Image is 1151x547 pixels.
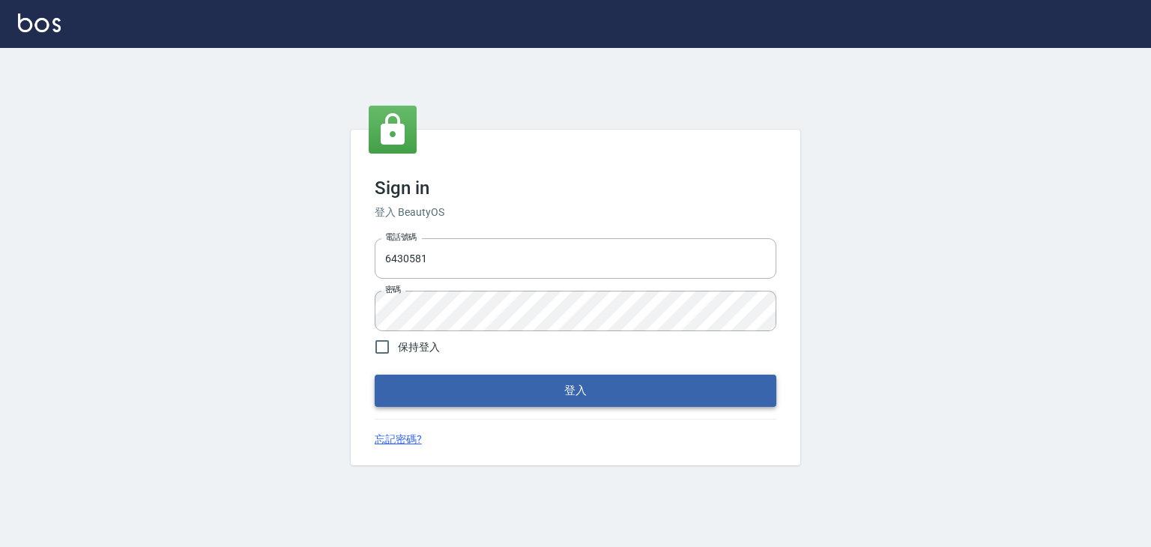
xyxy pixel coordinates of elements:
img: Logo [18,13,61,32]
span: 保持登入 [398,339,440,355]
label: 密碼 [385,284,401,295]
label: 電話號碼 [385,232,417,243]
button: 登入 [375,375,776,406]
h6: 登入 BeautyOS [375,205,776,220]
a: 忘記密碼? [375,432,422,447]
h3: Sign in [375,178,776,199]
